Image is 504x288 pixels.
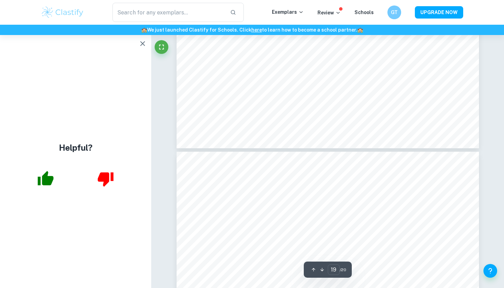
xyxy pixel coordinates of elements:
span: 🏫 [357,27,363,33]
span: 🏫 [141,27,147,33]
button: GT [387,5,401,19]
p: Review [317,9,341,16]
a: Schools [355,10,374,15]
p: Exemplars [272,8,304,16]
button: Help and Feedback [483,264,497,278]
button: Fullscreen [155,40,168,54]
img: Clastify logo [41,5,84,19]
a: here [251,27,262,33]
input: Search for any exemplars... [112,3,225,22]
h6: GT [391,9,398,16]
h6: We just launched Clastify for Schools. Click to learn how to become a school partner. [1,26,503,34]
h4: Helpful? [59,141,93,154]
button: UPGRADE NOW [415,6,463,19]
span: / 20 [340,267,346,273]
